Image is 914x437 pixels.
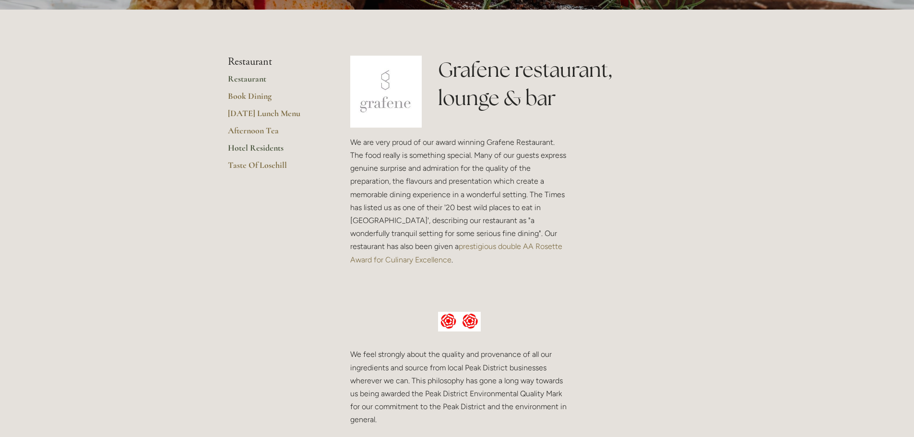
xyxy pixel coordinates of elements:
a: [DATE] Lunch Menu [228,108,320,125]
li: Restaurant [228,56,320,68]
a: Afternoon Tea [228,125,320,142]
img: grafene.jpg [350,56,422,128]
a: prestigious double AA Rosette Award for Culinary Excellence [350,242,564,264]
p: We feel strongly about the quality and provenance of all our ingredients and source from local Pe... [350,348,569,426]
a: Hotel Residents [228,142,320,160]
h1: Grafene restaurant, lounge & bar [438,56,686,112]
a: Taste Of Losehill [228,160,320,177]
p: We are very proud of our award winning Grafene Restaurant. The food really is something special. ... [350,136,569,266]
a: Book Dining [228,91,320,108]
a: Restaurant [228,73,320,91]
img: AA culinary excellence.jpg [438,312,481,332]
